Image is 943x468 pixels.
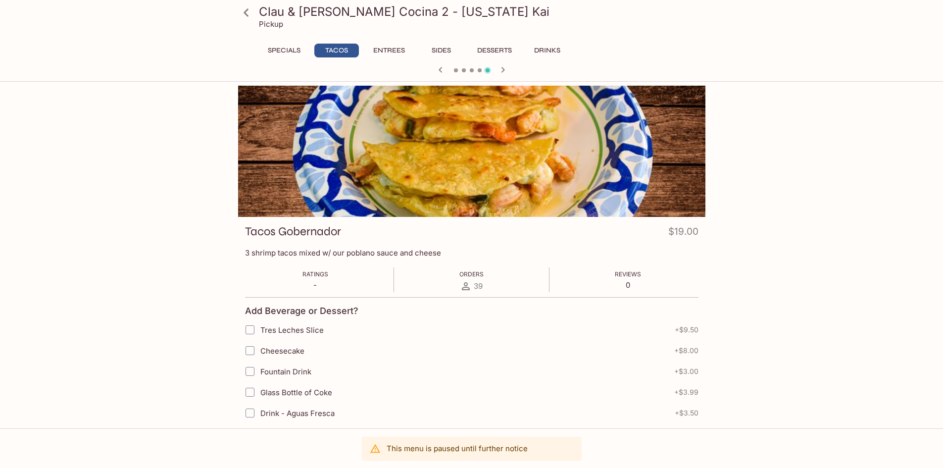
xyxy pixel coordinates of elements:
[245,224,341,239] h3: Tacos Gobernador
[474,281,483,291] span: 39
[245,306,358,316] h4: Add Beverage or Dessert?
[675,326,698,334] span: + $9.50
[675,409,698,417] span: + $3.50
[260,325,324,335] span: Tres Leches Slice
[260,367,311,376] span: Fountain Drink
[674,347,698,355] span: + $8.00
[387,444,528,453] p: This menu is paused until further notice
[260,409,335,418] span: Drink - Aguas Fresca
[245,248,698,258] p: 3 shrimp tacos mixed w/ our poblano sauce and cheese
[238,86,705,217] div: Tacos Gobernador
[260,346,304,356] span: Cheesecake
[525,44,570,57] button: Drinks
[668,224,698,243] h4: $19.00
[472,44,517,57] button: Desserts
[302,270,328,278] span: Ratings
[259,19,283,29] p: Pickup
[260,388,332,397] span: Glass Bottle of Coke
[615,280,641,290] p: 0
[615,270,641,278] span: Reviews
[259,4,701,19] h3: Clau & [PERSON_NAME] Cocina 2 - [US_STATE] Kai
[459,270,484,278] span: Orders
[674,388,698,396] span: + $3.99
[262,44,306,57] button: Specials
[302,280,328,290] p: -
[314,44,359,57] button: Tacos
[674,367,698,375] span: + $3.00
[419,44,464,57] button: Sides
[367,44,411,57] button: Entrees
